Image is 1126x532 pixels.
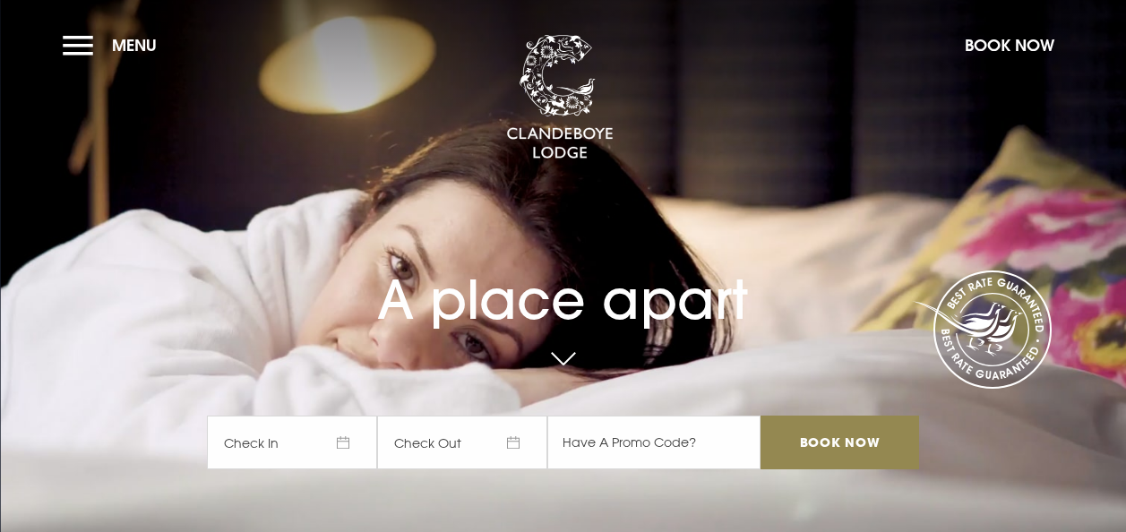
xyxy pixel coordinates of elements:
button: Menu [63,26,166,64]
h1: A place apart [207,235,918,331]
span: Check In [207,416,377,469]
span: Check Out [377,416,547,469]
img: Clandeboye Lodge [506,35,614,160]
input: Book Now [761,416,918,469]
input: Have A Promo Code? [547,416,761,469]
button: Book Now [956,26,1063,64]
span: Menu [112,35,157,56]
